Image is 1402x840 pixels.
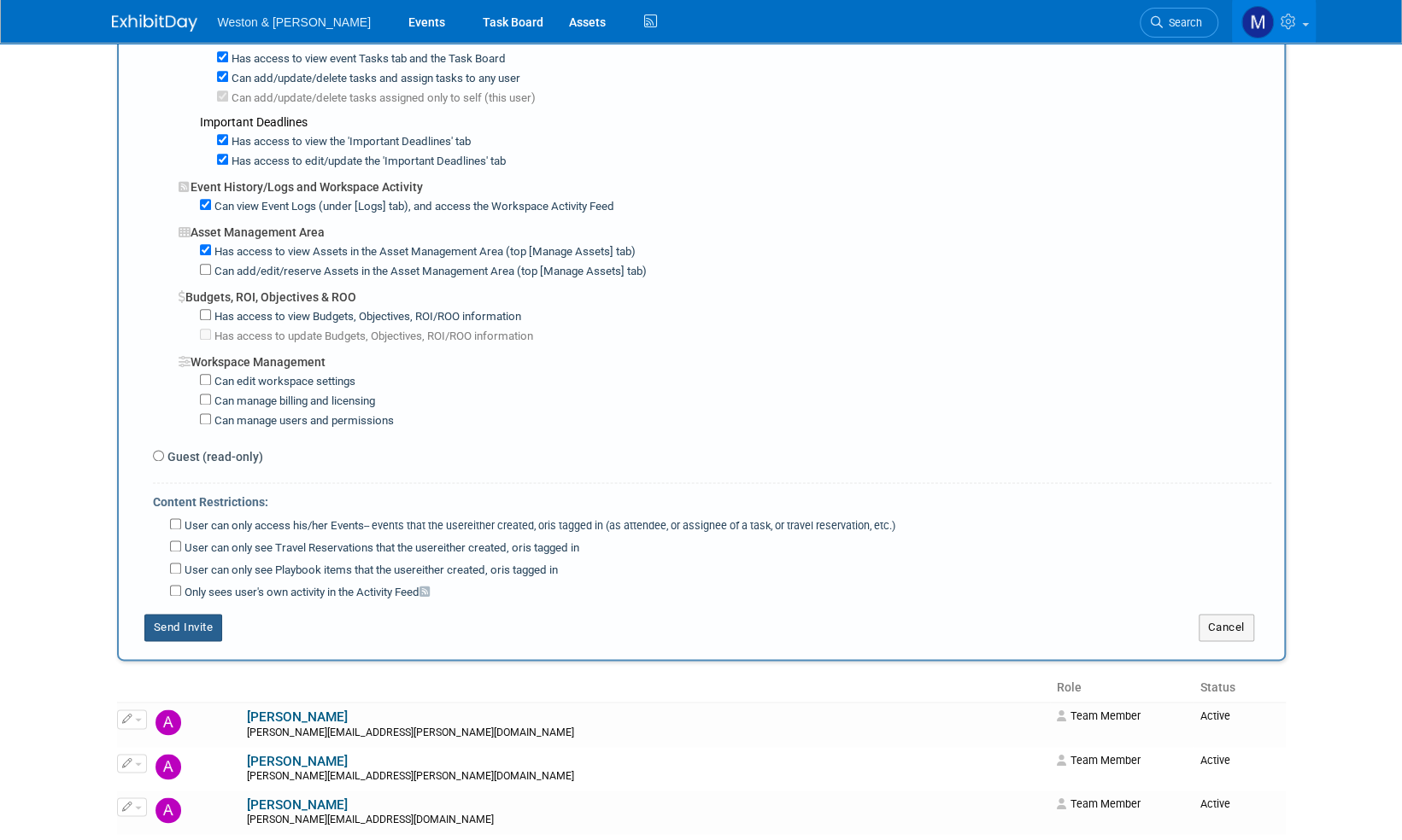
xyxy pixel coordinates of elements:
label: Can edit workspace settings [211,374,355,390]
span: either created, or [467,519,548,532]
span: Team Member [1057,754,1141,767]
div: [PERSON_NAME][EMAIL_ADDRESS][DOMAIN_NAME] [247,814,1047,827]
label: User can only access his/her Events [181,518,895,534]
div: Event History/Logs and Workspace Activity [179,170,1271,195]
span: Team Member [1057,709,1141,722]
span: Active [1200,797,1229,810]
button: Send Invite [144,614,223,641]
span: Weston & [PERSON_NAME] [218,15,371,29]
label: Has access to edit/update the 'Important Deadlines' tab [228,154,506,170]
img: Alex Simpson [155,754,181,779]
img: Aaron Kearnan [155,709,181,735]
label: Can add/edit/reserve Assets in the Asset Management Area (top [Manage Assets] tab) [211,264,647,280]
span: either created, or [416,563,502,576]
span: Search [1163,16,1202,29]
div: Workspace Management [179,345,1271,370]
label: Guest (read-only) [164,448,263,465]
div: Content Restrictions: [153,483,1271,515]
label: Can add/update/delete tasks assigned only to self (this user) [228,90,536,107]
img: ExhibitDay [112,15,197,32]
a: [PERSON_NAME] [247,797,348,813]
a: Search [1140,8,1218,38]
div: [PERSON_NAME][EMAIL_ADDRESS][PERSON_NAME][DOMAIN_NAME] [247,726,1047,740]
img: Mary Ann Trujillo [1241,6,1274,38]
label: Can add/update/delete tasks and assign tasks to any user [228,71,520,87]
span: Active [1200,754,1229,767]
span: Team Member [1057,797,1141,810]
div: Important Deadlines [200,114,1271,131]
label: Can manage billing and licensing [211,394,375,410]
a: [PERSON_NAME] [247,709,348,725]
button: Cancel [1199,614,1254,641]
a: [PERSON_NAME] [247,754,348,769]
label: Can view Event Logs (under [Logs] tab), and access the Workspace Activity Feed [211,199,614,215]
label: Only sees user's own activity in the Activity Feed [181,585,430,601]
th: Status [1193,674,1285,703]
label: Can manage users and permissions [211,413,394,429]
div: [PERSON_NAME][EMAIL_ADDRESS][PERSON_NAME][DOMAIN_NAME] [247,770,1047,784]
th: Role [1050,674,1193,703]
div: Budgets, ROI, Objectives & ROO [179,280,1271,306]
label: Has access to view Assets in the Asset Management Area (top [Manage Assets] tab) [211,244,636,260]
label: Has access to update Budgets, Objectives, ROI/ROO information [211,329,533,345]
div: Asset Management Area [179,215,1271,241]
img: Alexandra Gaspar [155,797,181,823]
label: User can only see Playbook items that the user is tagged in [181,563,558,579]
span: Active [1200,709,1229,722]
span: -- events that the user is tagged in (as attendee, or assignee of a task, or travel reservation, ... [364,519,895,532]
label: User can only see Travel Reservations that the user is tagged in [181,540,579,557]
label: Has access to view event Tasks tab and the Task Board [228,51,506,67]
label: Has access to view the 'Important Deadlines' tab [228,134,471,150]
span: either created, or [437,541,523,554]
label: Has access to view Budgets, Objectives, ROI/ROO information [211,309,521,325]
